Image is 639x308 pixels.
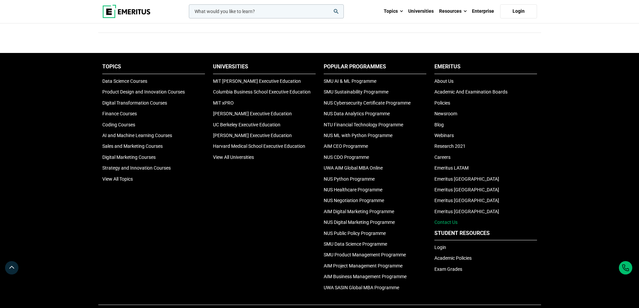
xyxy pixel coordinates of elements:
[213,143,305,149] a: Harvard Medical School Executive Education
[324,155,369,160] a: NUS CDO Programme
[434,209,499,214] a: Emeritus [GEOGRAPHIC_DATA]
[434,245,446,250] a: Login
[213,133,292,138] a: [PERSON_NAME] Executive Education
[102,100,167,106] a: Digital Transformation Courses
[434,100,450,106] a: Policies
[102,78,147,84] a: Data Science Courses
[324,165,383,171] a: UWA AIM Global MBA Online
[189,4,344,18] input: woocommerce-product-search-field-0
[324,209,394,214] a: AIM Digital Marketing Programme
[324,111,390,116] a: NUS Data Analytics Programme
[434,89,508,95] a: Academic And Examination Boards
[324,241,387,247] a: SMU Data Science Programme
[500,4,537,18] a: Login
[324,274,407,279] a: AIM Business Management Programme
[102,89,185,95] a: Product Design and Innovation Courses
[213,122,280,127] a: UC Berkeley Executive Education
[102,176,133,182] a: View All Topics
[213,111,292,116] a: [PERSON_NAME] Executive Education
[102,111,137,116] a: Finance Courses
[434,143,466,149] a: Research 2021
[324,285,399,290] a: UWA SASIN Global MBA Programme
[324,231,386,236] a: NUS Public Policy Programme
[324,187,382,192] a: NUS Healthcare Programme
[324,89,388,95] a: SMU Sustainability Programme
[434,111,457,116] a: Newsroom
[434,122,444,127] a: Blog
[324,122,403,127] a: NTU Financial Technology Programme
[213,155,254,160] a: View All Universities
[324,198,384,203] a: NUS Negotiation Programme
[213,100,234,106] a: MIT xPRO
[324,220,395,225] a: NUS Digital Marketing Programme
[102,122,135,127] a: Coding Courses
[324,100,411,106] a: NUS Cybersecurity Certificate Programme
[434,198,499,203] a: Emeritus [GEOGRAPHIC_DATA]
[102,155,156,160] a: Digital Marketing Courses
[324,143,368,149] a: AIM CEO Programme
[434,155,450,160] a: Careers
[102,165,171,171] a: Strategy and Innovation Courses
[102,133,172,138] a: AI and Machine Learning Courses
[434,220,458,225] a: Contact Us
[434,165,469,171] a: Emeritus LATAM
[324,252,406,257] a: SMU Product Management Programme
[324,263,403,268] a: AIM Project Management Programme
[102,143,163,149] a: Sales and Marketing Courses
[213,89,311,95] a: Columbia Business School Executive Education
[324,133,392,138] a: NUS ML with Python Programme
[324,78,376,84] a: SMU AI & ML Programme
[434,266,462,272] a: Exam Grades
[213,78,301,84] a: MIT [PERSON_NAME] Executive Education
[434,78,454,84] a: About Us
[434,176,499,182] a: Emeritus [GEOGRAPHIC_DATA]
[434,187,499,192] a: Emeritus [GEOGRAPHIC_DATA]
[434,133,454,138] a: Webinars
[324,176,375,182] a: NUS Python Programme
[434,255,472,261] a: Academic Policies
